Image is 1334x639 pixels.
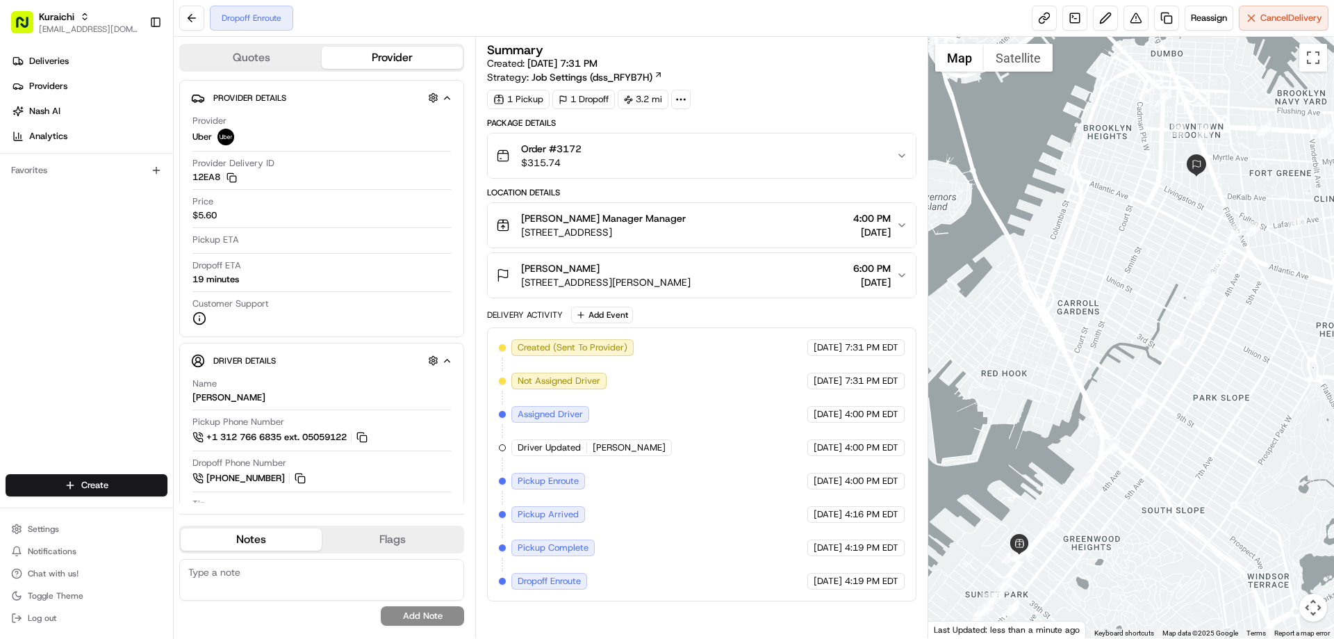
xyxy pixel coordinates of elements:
a: Terms [1246,629,1266,637]
span: Map data ©2025 Google [1162,629,1238,637]
span: [DATE] [814,542,842,554]
div: 19 minutes [192,273,239,286]
span: Kuraichi [39,10,74,24]
span: Deliveries [29,55,69,67]
a: Report a map error [1274,629,1330,637]
div: 28 [988,588,1003,604]
div: 35 [1196,284,1212,299]
span: Uber [192,131,212,143]
div: 53 [1196,123,1211,138]
span: Job Settings (dss_RFYB7H) [532,70,652,84]
span: Provider Delivery ID [192,157,274,170]
div: 33 [1169,334,1184,350]
div: 1 Dropoff [552,90,615,109]
span: Driver Details [213,355,276,366]
button: [EMAIL_ADDRESS][DOMAIN_NAME] [39,24,138,35]
div: 18 [1004,600,1019,615]
div: Location Details [487,187,916,198]
button: Kuraichi[EMAIL_ADDRESS][DOMAIN_NAME] [6,6,144,39]
span: Create [81,479,108,492]
span: 7:31 PM EDT [845,375,898,387]
div: 1 Pickup [487,90,550,109]
span: Cancel Delivery [1260,12,1322,24]
a: +1 312 766 6835 ext. 05059122 [192,430,370,445]
div: Strategy: [487,70,663,84]
span: Assigned Driver [518,408,583,421]
div: 31 [1104,439,1119,455]
span: Tip [192,498,206,510]
div: 7 [996,578,1012,593]
div: 41 [1289,215,1304,230]
button: Notes [181,528,322,551]
button: [PERSON_NAME][STREET_ADDRESS][PERSON_NAME]6:00 PM[DATE] [488,253,915,298]
button: Show street map [935,44,984,72]
button: Order #3172$315.74 [488,134,915,178]
button: Add Event [571,307,633,323]
span: 4:00 PM EDT [845,475,898,487]
div: 51 [1317,123,1332,138]
div: 3.2 mi [618,90,668,109]
span: [DATE] [853,225,891,239]
button: Quotes [181,47,322,69]
span: 4:00 PM [853,211,891,225]
div: 55 [1156,89,1171,104]
a: Deliveries [6,50,173,72]
div: 39 [1226,225,1242,241]
span: [DATE] [814,442,842,454]
span: +1 312 766 6835 ext. 05059122 [206,431,347,444]
span: Providers [29,80,67,92]
span: Nash AI [29,105,60,118]
a: Job Settings (dss_RFYB7H) [532,70,663,84]
span: $5.60 [192,209,217,222]
span: Created (Sent To Provider) [518,341,627,354]
div: 10 [1012,547,1027,562]
div: Package Details [487,118,916,129]
a: Open this area in Google Maps (opens a new window) [932,620,978,638]
div: 6 [968,614,983,629]
div: 54 [1171,122,1186,137]
span: Provider Details [213,92,286,104]
span: Order #3172 [521,142,582,156]
span: Pickup Enroute [518,475,579,487]
span: Dropoff Phone Number [192,457,286,469]
div: Favorites [6,159,167,181]
button: Provider [322,47,463,69]
span: [STREET_ADDRESS] [521,225,686,239]
div: 30 [1079,473,1094,488]
button: Show satellite imagery [984,44,1053,72]
div: 13 [973,601,989,617]
button: 12EA8 [192,171,237,184]
button: Flags [322,528,463,551]
span: 4:00 PM EDT [845,442,898,454]
span: [DATE] [853,275,891,289]
span: [DATE] [814,341,842,354]
span: Pickup Phone Number [192,416,284,428]
button: Create [6,474,167,496]
div: 16 [1002,600,1017,615]
div: 14 [974,601,989,616]
a: [PHONE_NUMBER] [192,471,308,486]
button: Chat with us! [6,564,167,583]
span: 4:19 PM EDT [845,542,898,554]
img: uber-new-logo.jpeg [217,129,234,145]
span: [DATE] [814,375,842,387]
span: 4:00 PM EDT [845,408,898,421]
span: Price [192,195,213,208]
div: 36 [1203,269,1219,284]
div: 17 [1003,601,1019,616]
span: [STREET_ADDRESS][PERSON_NAME] [521,275,691,289]
div: 52 [1256,120,1271,136]
span: 6:00 PM [853,261,891,275]
button: Settings [6,519,167,539]
span: [DATE] [814,408,842,421]
div: 29 [1045,517,1060,532]
span: 4:19 PM EDT [845,575,898,588]
span: [DATE] [814,475,842,487]
button: Notifications [6,542,167,561]
span: [PHONE_NUMBER] [206,472,285,485]
span: [PERSON_NAME] [593,442,666,454]
span: [DATE] [814,508,842,521]
div: 32 [1131,394,1146,409]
